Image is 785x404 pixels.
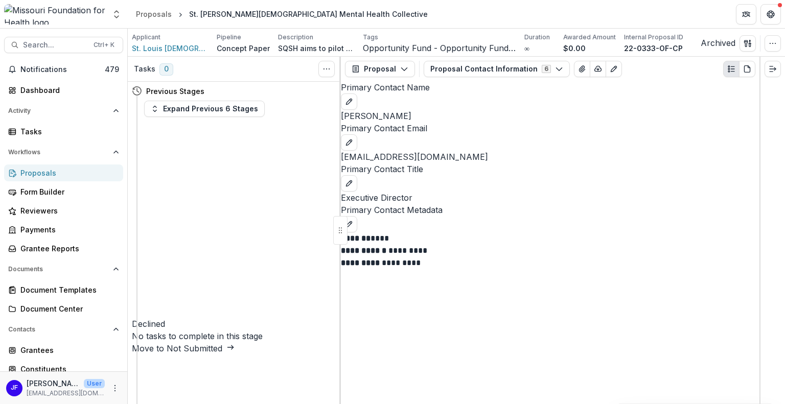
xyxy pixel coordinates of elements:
[4,300,123,317] a: Document Center
[563,43,586,54] p: $0.00
[132,43,209,54] a: St. Louis [DEMOGRAPHIC_DATA] Plus Support Helpline
[4,123,123,140] a: Tasks
[341,93,357,110] button: edit
[4,183,123,200] a: Form Builder
[132,318,165,330] h4: Declined
[8,107,109,114] span: Activity
[20,65,105,74] span: Notifications
[136,9,172,19] div: Proposals
[11,385,18,391] div: Jean Freeman-Crawford
[91,39,117,51] div: Ctrl + K
[341,192,759,204] p: Executive Director
[8,326,109,333] span: Contacts
[760,4,781,25] button: Get Help
[563,33,616,42] p: Awarded Amount
[134,65,155,74] h3: Tasks
[144,101,265,117] button: Expand Previous 6 Stages
[189,9,428,19] div: St. [PERSON_NAME][DEMOGRAPHIC_DATA] Mental Health Collective
[4,321,123,338] button: Open Contacts
[524,33,550,42] p: Duration
[4,240,123,257] a: Grantee Reports
[624,43,683,54] p: 22-0333-OF-CP
[341,204,759,216] p: Primary Contact Metadata
[217,43,270,54] p: Concept Paper
[20,168,115,178] div: Proposals
[84,379,105,388] p: User
[20,284,115,295] div: Document Templates
[341,81,759,93] p: Primary Contact Name
[4,164,123,181] a: Proposals
[606,61,622,77] button: Edit as form
[4,221,123,238] a: Payments
[341,134,357,151] button: edit
[278,43,355,54] p: SQSH aims to pilot an LGBTQIA-centered mental health model rooted in healing justice, community c...
[524,43,529,54] p: ∞
[8,266,109,273] span: Documents
[27,378,80,389] p: [PERSON_NAME]
[109,4,124,25] button: Open entity switcher
[146,86,204,97] h4: Previous Stages
[8,149,109,156] span: Workflows
[27,389,105,398] p: [EMAIL_ADDRESS][DOMAIN_NAME]
[765,61,781,77] button: Expand right
[23,41,87,50] span: Search...
[624,33,683,42] p: Internal Proposal ID
[363,33,378,42] p: Tags
[20,303,115,314] div: Document Center
[20,364,115,374] div: Constituents
[4,361,123,377] a: Constituents
[217,33,241,42] p: Pipeline
[4,4,105,25] img: Missouri Foundation for Health logo
[4,202,123,219] a: Reviewers
[574,61,590,77] button: View Attached Files
[723,61,740,77] button: Plaintext view
[4,281,123,298] a: Document Templates
[132,7,432,21] nav: breadcrumb
[20,186,115,197] div: Form Builder
[736,4,756,25] button: Partners
[4,342,123,359] a: Grantees
[4,261,123,277] button: Open Documents
[159,63,173,76] span: 0
[341,163,759,175] p: Primary Contact Title
[4,144,123,160] button: Open Workflows
[20,345,115,355] div: Grantees
[20,85,115,96] div: Dashboard
[341,175,357,192] button: edit
[132,342,235,354] button: Move to Not Submitted
[278,33,313,42] p: Description
[132,330,333,342] h5: No tasks to complete in this stage
[20,205,115,216] div: Reviewers
[341,152,488,162] a: [EMAIL_ADDRESS][DOMAIN_NAME]
[318,61,335,77] button: Toggle View Cancelled Tasks
[4,37,123,53] button: Search...
[105,65,119,74] span: 479
[132,7,176,21] a: Proposals
[345,61,415,77] button: Proposal
[132,33,160,42] p: Applicant
[20,126,115,137] div: Tasks
[20,224,115,235] div: Payments
[20,243,115,254] div: Grantee Reports
[424,61,570,77] button: Proposal Contact Information6
[341,122,759,134] p: Primary Contact Email
[701,38,735,48] span: Archived
[341,216,357,232] button: edit
[4,103,123,119] button: Open Activity
[109,382,121,394] button: More
[4,82,123,99] a: Dashboard
[4,61,123,78] button: Notifications479
[739,61,755,77] button: PDF view
[363,43,516,53] span: Opportunity Fund - Opportunity Fund - Grants/Contracts
[341,110,759,122] p: [PERSON_NAME]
